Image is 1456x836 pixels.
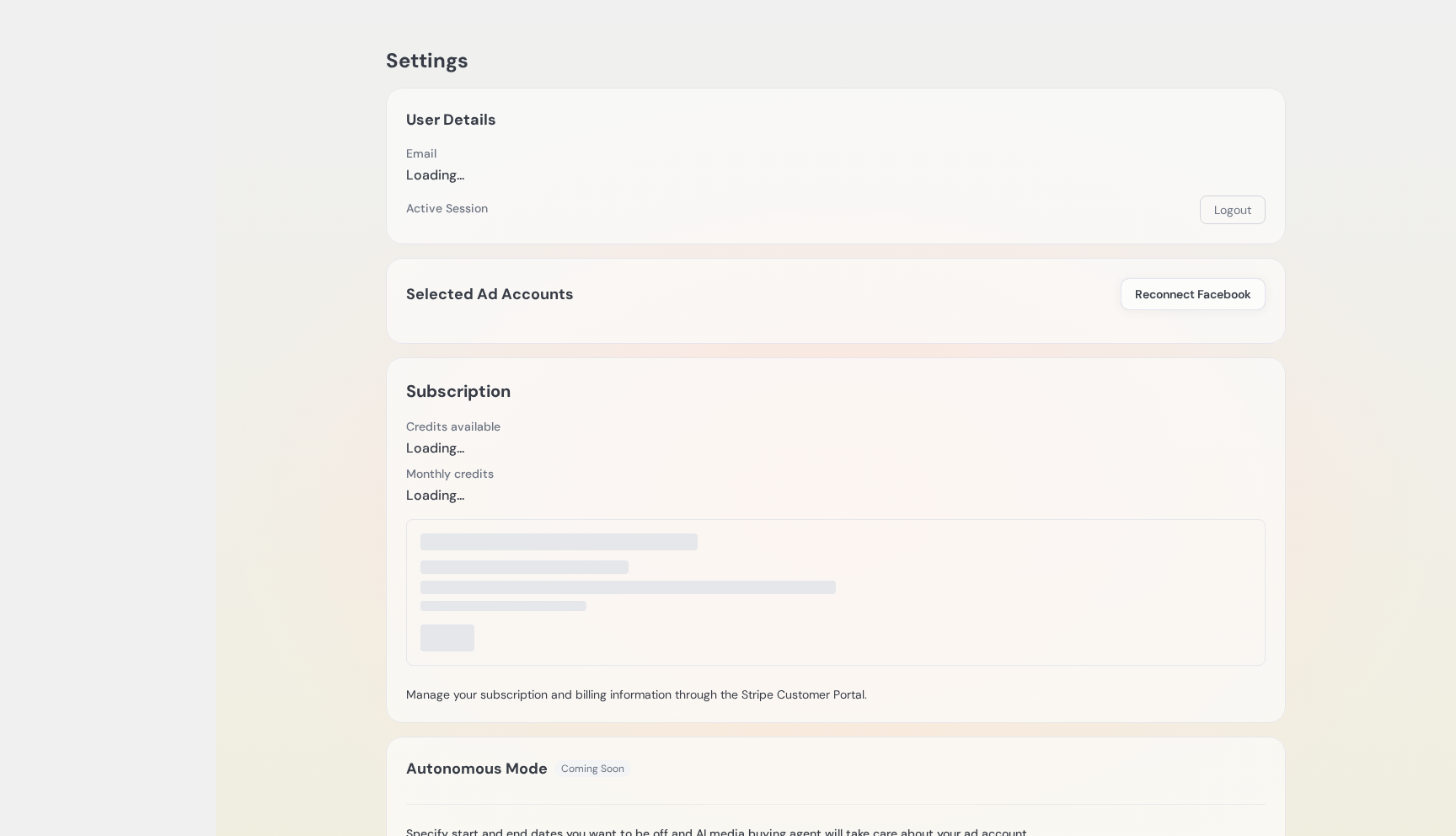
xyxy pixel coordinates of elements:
p: Manage your subscription and billing information through the Stripe Customer Portal. [406,686,1266,703]
div: Credits available [406,418,500,435]
h1: Settings [386,47,1286,74]
div: Active Session [406,200,488,217]
span: Coming Soon [554,760,631,777]
div: Loading... [406,165,464,185]
h2: Autonomous Mode [406,757,548,780]
h2: Selected Ad Accounts [406,282,574,306]
div: Email [406,145,464,162]
button: Logout [1200,196,1266,224]
div: Loading... [406,485,494,506]
span: Reconnect Facebook [1135,286,1251,303]
h2: Subscription [406,378,511,405]
div: Loading... [406,438,500,458]
h2: User Details [406,108,496,131]
div: Monthly credits [406,465,494,482]
button: Reconnect Facebook [1121,278,1266,310]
